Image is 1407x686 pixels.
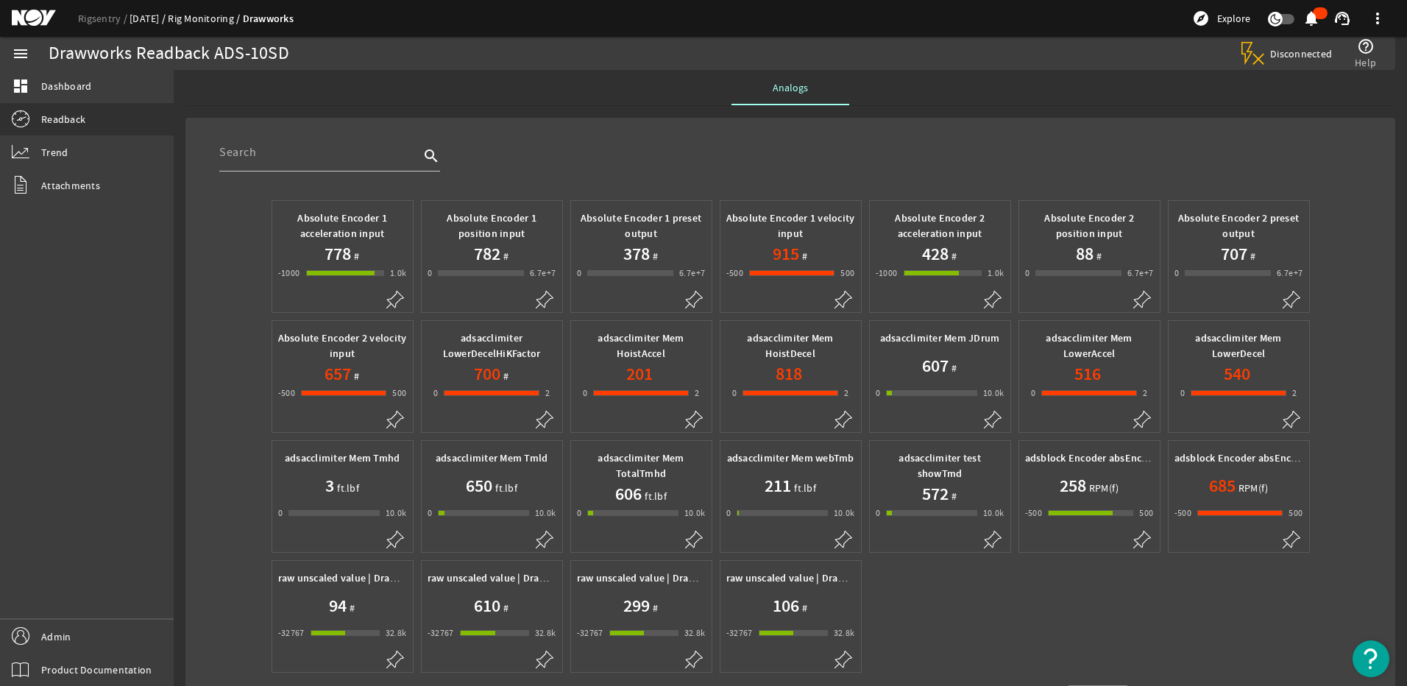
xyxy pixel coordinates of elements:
[1044,211,1134,241] b: Absolute Encoder 2 position input
[1224,362,1250,386] h1: 540
[1060,474,1086,498] h1: 258
[679,266,705,280] div: 6.7e+7
[386,626,407,640] div: 32.8k
[684,506,706,520] div: 10.0k
[949,489,957,503] span: #
[1195,331,1281,361] b: adsacclimiter Mem LowerDecel
[876,506,880,520] div: 0
[626,362,653,386] h1: 201
[895,211,985,241] b: Absolute Encoder 2 acceleration input
[1353,640,1389,677] button: Open Resource Center
[41,145,68,160] span: Trend
[876,266,898,280] div: -1000
[1221,242,1247,266] h1: 707
[78,12,130,25] a: Rigsentry
[726,571,1085,585] b: raw unscaled value | Drawworks.adsblock.Encoder.absEnc2.Io.velPV.rawValue
[726,506,731,520] div: 0
[922,354,949,378] h1: 607
[623,242,650,266] h1: 378
[1217,11,1250,26] span: Explore
[773,242,799,266] h1: 915
[949,249,957,264] span: #
[530,266,556,280] div: 6.7e+7
[1303,10,1320,27] mat-icon: notifications
[949,361,957,375] span: #
[436,451,548,465] b: adsacclimiter Mem Tmld
[1209,474,1236,498] h1: 685
[773,82,808,93] span: Analogs
[474,242,500,266] h1: 782
[243,12,294,26] a: Drawworks
[492,481,517,495] span: ft.lbf
[466,474,492,498] h1: 650
[500,601,508,615] span: #
[347,601,355,615] span: #
[351,369,359,383] span: #
[285,451,400,465] b: adsacclimiter Mem Tmhd
[581,211,701,241] b: Absolute Encoder 1 preset output
[983,506,1004,520] div: 10.0k
[799,601,807,615] span: #
[1094,249,1102,264] span: #
[12,45,29,63] mat-icon: menu
[577,266,581,280] div: 0
[325,474,334,498] h1: 3
[1046,331,1132,361] b: adsacclimiter Mem LowerAccel
[1025,451,1261,465] b: adsblock Encoder absEnc1 Mem velRpmFromCount
[1270,47,1333,60] span: Disconnected
[623,594,650,618] h1: 299
[41,662,152,677] span: Product Documentation
[41,112,85,127] span: Readback
[988,266,1004,280] div: 1.0k
[1180,386,1185,400] div: 0
[1143,386,1147,400] div: 2
[1333,10,1351,27] mat-icon: support_agent
[1031,386,1035,400] div: 0
[577,506,581,520] div: 0
[1355,55,1376,70] span: Help
[278,266,300,280] div: -1000
[1025,266,1029,280] div: 0
[776,362,802,386] h1: 818
[799,249,807,264] span: #
[773,594,799,618] h1: 106
[386,506,407,520] div: 10.0k
[899,451,981,481] b: adsacclimiter test showTmd
[325,242,351,266] h1: 778
[12,77,29,95] mat-icon: dashboard
[1139,506,1153,520] div: 500
[684,626,706,640] div: 32.8k
[1247,249,1255,264] span: #
[876,386,880,400] div: 0
[428,571,786,585] b: raw unscaled value | Drawworks.adsblock.Encoder.absEnc1.Io.velPV.rawValue
[278,626,305,640] div: -32767
[1178,211,1299,241] b: Absolute Encoder 2 preset output
[577,626,603,640] div: -32767
[880,331,1000,345] b: adsacclimiter Mem JDrum
[329,594,347,618] h1: 94
[1277,266,1303,280] div: 6.7e+7
[650,601,658,615] span: #
[545,386,550,400] div: 2
[392,386,406,400] div: 500
[1357,38,1375,55] mat-icon: help_outline
[500,249,508,264] span: #
[732,386,737,400] div: 0
[41,79,91,93] span: Dashboard
[278,506,283,520] div: 0
[41,629,71,644] span: Admin
[428,506,432,520] div: 0
[428,266,432,280] div: 0
[1236,481,1269,495] span: RPM(f)
[474,362,500,386] h1: 700
[834,626,855,640] div: 32.8k
[1192,10,1210,27] mat-icon: explore
[351,249,359,264] span: #
[433,386,438,400] div: 0
[1292,386,1297,400] div: 2
[278,571,647,585] b: raw unscaled value | Drawworks.adsblock.Encoder.absEnc1.Io.accelPV.rawValue
[278,331,407,361] b: Absolute Encoder 2 velocity input
[41,178,100,193] span: Attachments
[726,211,855,241] b: Absolute Encoder 1 velocity input
[535,626,556,640] div: 32.8k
